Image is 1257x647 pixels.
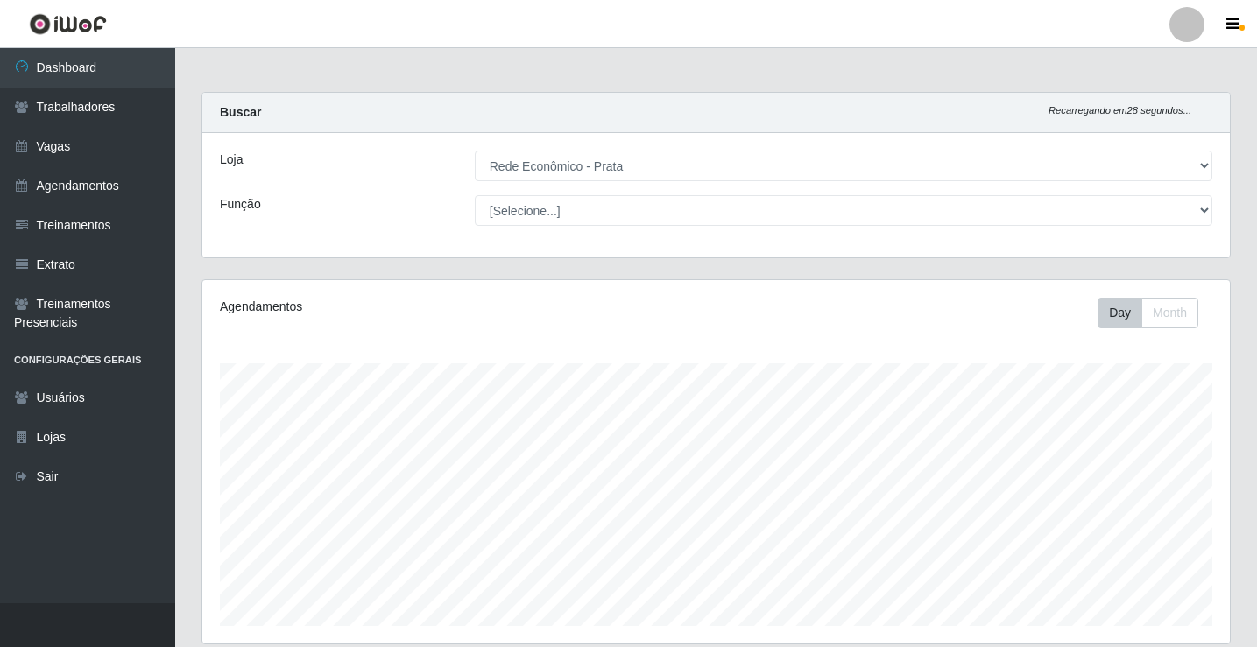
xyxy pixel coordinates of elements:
[1141,298,1198,328] button: Month
[1049,105,1191,116] i: Recarregando em 28 segundos...
[220,298,618,316] div: Agendamentos
[1098,298,1142,328] button: Day
[1098,298,1212,328] div: Toolbar with button groups
[220,105,261,119] strong: Buscar
[1098,298,1198,328] div: First group
[29,13,107,35] img: CoreUI Logo
[220,195,261,214] label: Função
[220,151,243,169] label: Loja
